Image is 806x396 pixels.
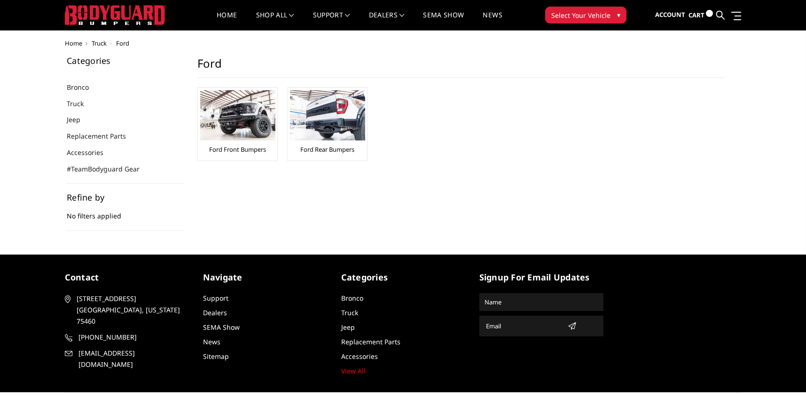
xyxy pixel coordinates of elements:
[689,11,704,19] span: Cart
[67,193,183,231] div: No filters applied
[203,337,220,346] a: News
[67,99,95,109] a: Truck
[341,308,358,317] a: Truck
[217,12,237,30] a: Home
[78,332,188,343] span: [PHONE_NUMBER]
[479,271,603,284] h5: signup for email updates
[65,348,189,370] a: [EMAIL_ADDRESS][DOMAIN_NAME]
[617,10,620,20] span: ▾
[256,12,294,30] a: shop all
[92,39,107,47] a: Truck
[65,5,166,25] img: BODYGUARD BUMPERS
[67,115,92,124] a: Jeep
[341,271,465,284] h5: Categories
[67,193,183,202] h5: Refine by
[67,56,183,65] h5: Categories
[300,145,354,154] a: Ford Rear Bumpers
[341,323,355,332] a: Jeep
[67,164,151,174] a: #TeamBodyguard Gear
[65,39,82,47] a: Home
[551,10,610,20] span: Select Your Vehicle
[341,337,400,346] a: Replacement Parts
[689,2,713,28] a: Cart
[116,39,129,47] span: Ford
[77,293,186,327] span: [STREET_ADDRESS] [GEOGRAPHIC_DATA], [US_STATE] 75460
[341,294,363,303] a: Bronco
[483,12,502,30] a: News
[67,82,101,92] a: Bronco
[655,10,685,19] span: Account
[655,2,685,28] a: Account
[67,148,115,157] a: Accessories
[203,352,229,361] a: Sitemap
[209,145,266,154] a: Ford Front Bumpers
[313,12,350,30] a: Support
[203,294,228,303] a: Support
[65,271,189,284] h5: contact
[341,352,378,361] a: Accessories
[482,318,564,334] input: Email
[203,308,227,317] a: Dealers
[197,56,726,78] h1: Ford
[78,348,188,370] span: [EMAIL_ADDRESS][DOMAIN_NAME]
[203,271,327,284] h5: Navigate
[341,366,366,375] a: View All
[203,323,240,332] a: SEMA Show
[65,332,189,343] a: [PHONE_NUMBER]
[67,131,138,141] a: Replacement Parts
[481,295,602,310] input: Name
[545,7,626,23] button: Select Your Vehicle
[423,12,464,30] a: SEMA Show
[369,12,405,30] a: Dealers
